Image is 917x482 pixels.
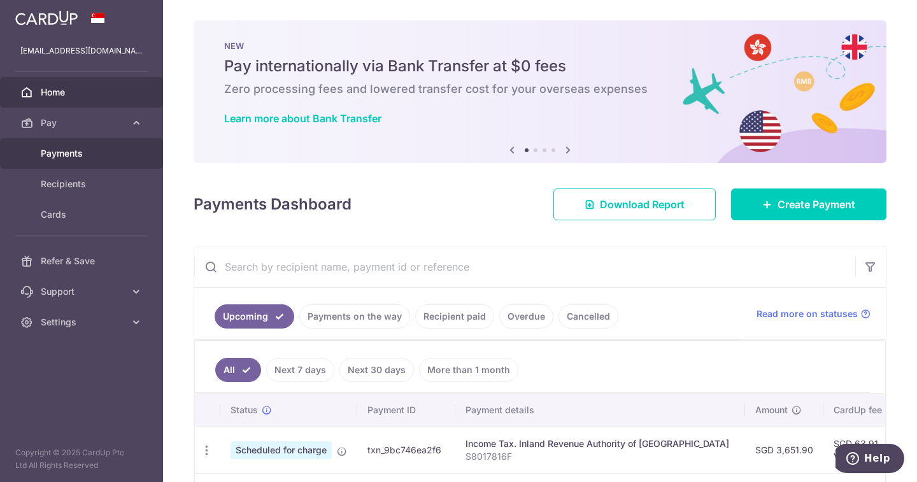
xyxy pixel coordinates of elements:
img: Bank transfer banner [194,20,886,163]
a: Cancelled [558,304,618,329]
a: Overdue [499,304,553,329]
p: NEW [224,41,856,51]
a: Download Report [553,188,716,220]
span: Amount [755,404,788,416]
h5: Pay internationally via Bank Transfer at $0 fees [224,56,856,76]
span: Support [41,285,125,298]
p: [EMAIL_ADDRESS][DOMAIN_NAME] [20,45,143,57]
div: Income Tax. Inland Revenue Authority of [GEOGRAPHIC_DATA] [466,437,735,450]
a: Recipient paid [415,304,494,329]
a: Learn more about Bank Transfer [224,112,381,125]
span: Payments [41,147,125,160]
th: Payment details [455,393,745,427]
span: Create Payment [778,197,855,212]
h4: Payments Dashboard [194,193,352,216]
a: More than 1 month [419,358,518,382]
td: SGD 3,651.90 [745,427,823,473]
a: Next 30 days [339,358,414,382]
span: Home [41,86,125,99]
span: Status [231,404,258,416]
input: Search by recipient name, payment id or reference [194,246,855,287]
a: Upcoming [215,304,294,329]
span: Scheduled for charge [231,441,332,459]
a: Create Payment [731,188,886,220]
img: CardUp [15,10,78,25]
span: Settings [41,316,125,329]
a: Payments on the way [299,304,410,329]
h6: Zero processing fees and lowered transfer cost for your overseas expenses [224,82,856,97]
p: S8017816F [466,450,735,463]
span: Read more on statuses [757,308,858,320]
a: Next 7 days [266,358,334,382]
th: Payment ID [357,393,455,427]
a: Read more on statuses [757,308,871,320]
span: Download Report [600,197,685,212]
span: Pay [41,117,125,129]
span: Recipients [41,178,125,190]
a: All [215,358,261,382]
iframe: Opens a widget where you can find more information [835,444,904,476]
span: Refer & Save [41,255,125,267]
span: CardUp fee [834,404,882,416]
td: SGD 63.91 VTAX25R [823,427,906,473]
td: txn_9bc746ea2f6 [357,427,455,473]
span: Cards [41,208,125,221]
